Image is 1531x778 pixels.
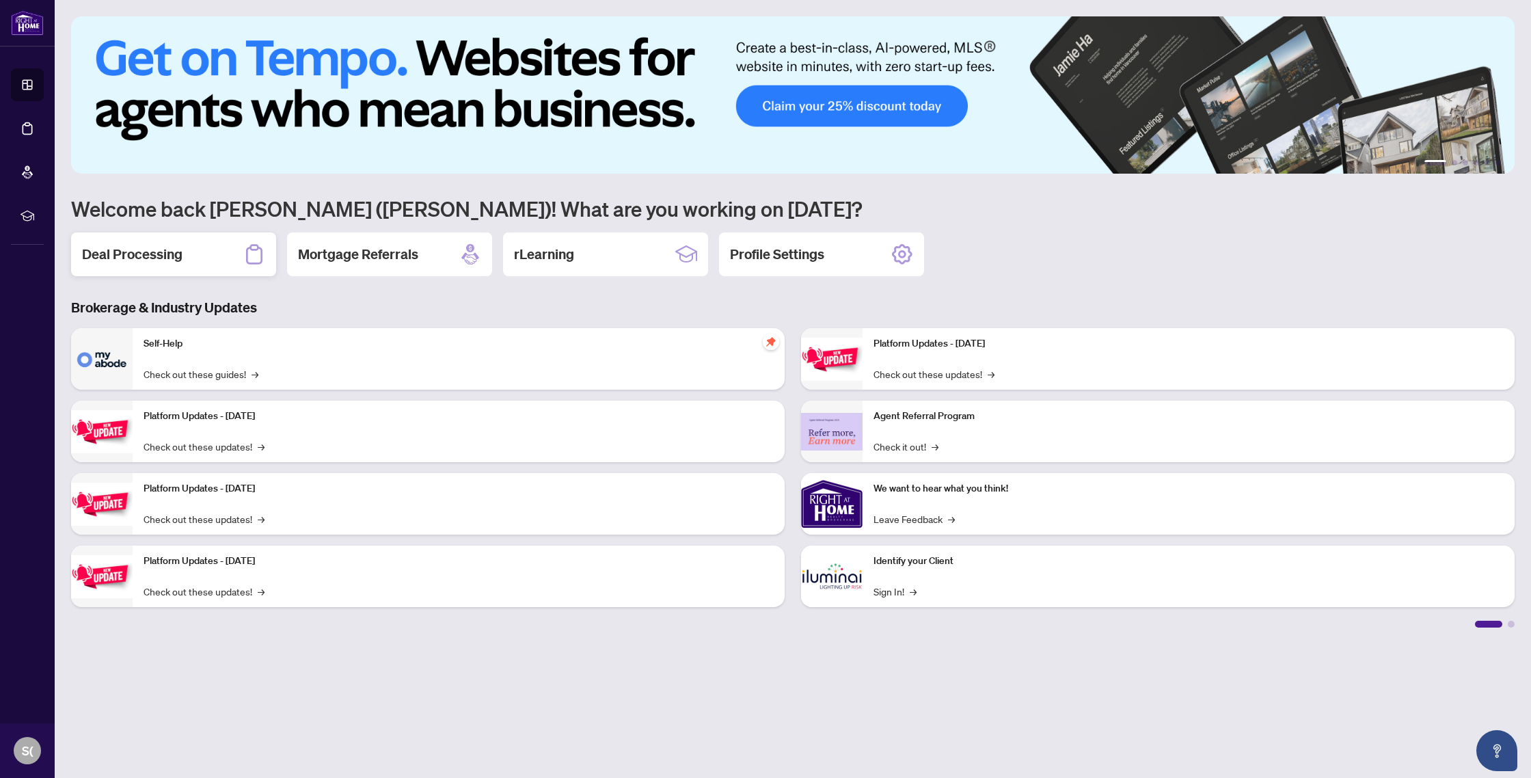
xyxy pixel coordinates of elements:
p: Platform Updates - [DATE] [144,409,774,424]
p: Platform Updates - [DATE] [873,336,1504,351]
img: Identify your Client [801,546,863,607]
span: → [910,584,917,599]
a: Sign In!→ [873,584,917,599]
h2: rLearning [514,245,574,264]
span: S( [22,741,33,760]
a: Check out these updates!→ [873,366,994,381]
a: Check it out!→ [873,439,938,454]
button: 6 [1495,160,1501,165]
a: Check out these updates!→ [144,584,265,599]
a: Check out these updates!→ [144,511,265,526]
h2: Deal Processing [82,245,182,264]
p: We want to hear what you think! [873,481,1504,496]
img: Platform Updates - July 8, 2025 [71,555,133,598]
span: → [988,366,994,381]
button: 1 [1424,160,1446,165]
span: → [258,511,265,526]
p: Platform Updates - [DATE] [144,554,774,569]
span: → [258,439,265,454]
img: Platform Updates - June 23, 2025 [801,338,863,381]
span: → [932,439,938,454]
span: → [948,511,955,526]
button: 5 [1485,160,1490,165]
img: Platform Updates - July 21, 2025 [71,483,133,526]
button: 2 [1452,160,1457,165]
button: 3 [1463,160,1468,165]
img: Self-Help [71,328,133,390]
span: → [252,366,258,381]
img: logo [11,10,44,36]
h2: Profile Settings [730,245,824,264]
a: Check out these guides!→ [144,366,258,381]
p: Platform Updates - [DATE] [144,481,774,496]
h1: Welcome back [PERSON_NAME] ([PERSON_NAME])! What are you working on [DATE]? [71,196,1515,222]
img: Agent Referral Program [801,413,863,451]
p: Identify your Client [873,554,1504,569]
span: pushpin [763,334,779,350]
img: Platform Updates - September 16, 2025 [71,410,133,453]
p: Agent Referral Program [873,409,1504,424]
a: Leave Feedback→ [873,511,955,526]
button: Open asap [1476,730,1517,771]
h3: Brokerage & Industry Updates [71,298,1515,317]
p: Self-Help [144,336,774,351]
h2: Mortgage Referrals [298,245,418,264]
a: Check out these updates!→ [144,439,265,454]
button: 4 [1474,160,1479,165]
span: → [258,584,265,599]
img: Slide 0 [71,16,1515,174]
img: We want to hear what you think! [801,473,863,535]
